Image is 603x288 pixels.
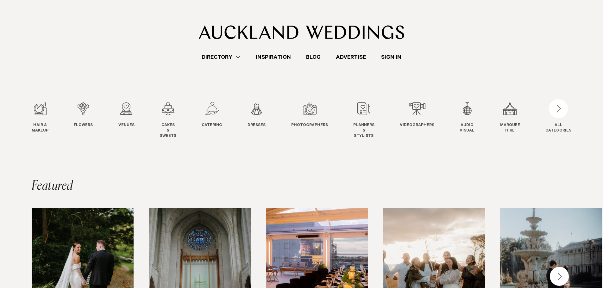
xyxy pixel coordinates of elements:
swiper-slide: 1 / 12 [32,102,61,139]
span: Planners & Stylists [353,123,374,139]
span: Catering [202,123,222,128]
a: Sign In [374,53,409,61]
span: Marquee Hire [500,123,520,134]
span: Videographers [400,123,434,128]
a: Directory [194,53,248,61]
span: Dresses [248,123,266,128]
a: Photographers [291,102,328,128]
swiper-slide: 6 / 12 [248,102,278,139]
span: Cakes & Sweets [160,123,176,139]
a: Blog [298,53,328,61]
swiper-slide: 7 / 12 [291,102,341,139]
swiper-slide: 8 / 12 [353,102,387,139]
a: Marquee Hire [500,102,520,134]
swiper-slide: 9 / 12 [400,102,447,139]
span: Venues [118,123,135,128]
span: Audio Visual [460,123,474,134]
a: Inspiration [248,53,298,61]
a: Venues [118,102,135,128]
a: Videographers [400,102,434,128]
swiper-slide: 11 / 12 [500,102,533,139]
span: Flowers [74,123,93,128]
a: Advertise [328,53,374,61]
swiper-slide: 4 / 12 [160,102,189,139]
span: Photographers [291,123,328,128]
a: Dresses [248,102,266,128]
h2: Featured [32,180,82,193]
a: Catering [202,102,222,128]
button: ALLCATEGORIES [545,102,571,132]
a: Flowers [74,102,93,128]
div: ALL CATEGORIES [545,123,571,134]
a: Hair & Makeup [32,102,48,134]
a: Cakes & Sweets [160,102,176,139]
img: Auckland Weddings Logo [199,25,404,39]
swiper-slide: 2 / 12 [74,102,105,139]
a: Planners & Stylists [353,102,374,139]
span: Hair & Makeup [32,123,48,134]
a: Audio Visual [460,102,474,134]
swiper-slide: 10 / 12 [460,102,487,139]
swiper-slide: 3 / 12 [118,102,147,139]
swiper-slide: 5 / 12 [202,102,235,139]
